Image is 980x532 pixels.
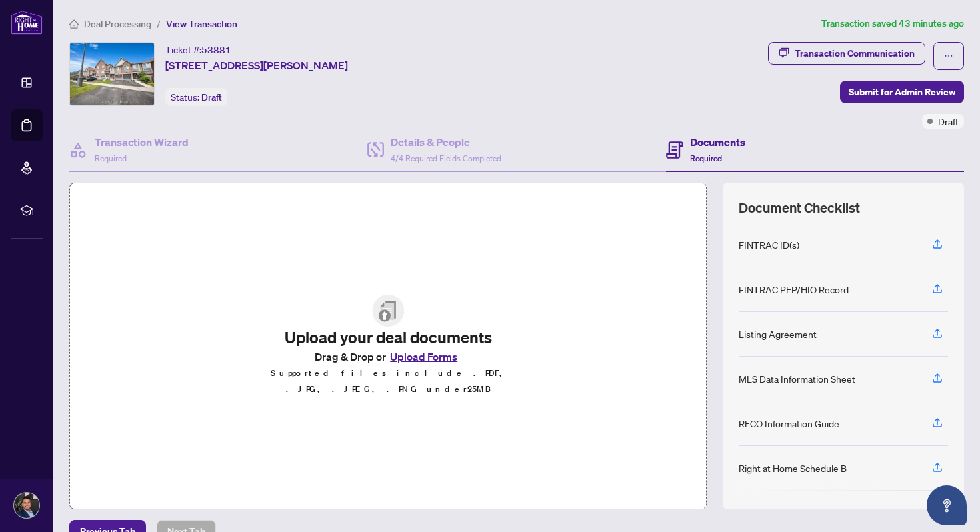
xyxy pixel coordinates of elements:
span: Deal Processing [84,18,151,30]
button: Submit for Admin Review [840,81,964,103]
span: 53881 [201,44,231,56]
h4: Transaction Wizard [95,134,189,150]
div: FINTRAC ID(s) [739,237,799,252]
span: Submit for Admin Review [849,81,955,103]
span: Draft [201,91,222,103]
span: [STREET_ADDRESS][PERSON_NAME] [165,57,348,73]
div: Transaction Communication [795,43,915,64]
span: Required [95,153,127,163]
span: Draft [938,114,959,129]
button: Open asap [927,485,967,525]
div: Right at Home Schedule B [739,461,847,475]
img: File Upload [372,295,404,327]
span: 4/4 Required Fields Completed [391,153,501,163]
h4: Documents [690,134,745,150]
li: / [157,16,161,31]
div: Listing Agreement [739,327,817,341]
div: Status: [165,88,227,106]
span: Required [690,153,722,163]
div: Ticket #: [165,42,231,57]
article: Transaction saved 43 minutes ago [821,16,964,31]
h2: Upload your deal documents [256,327,521,348]
button: Upload Forms [386,348,461,365]
span: Document Checklist [739,199,860,217]
span: Drag & Drop or [315,348,461,365]
div: FINTRAC PEP/HIO Record [739,282,849,297]
div: RECO Information Guide [739,416,839,431]
img: Profile Icon [14,493,39,518]
img: IMG-W12357554_1.jpg [70,43,154,105]
span: home [69,19,79,29]
span: ellipsis [944,51,953,61]
h4: Details & People [391,134,501,150]
p: Supported files include .PDF, .JPG, .JPEG, .PNG under 25 MB [256,365,521,397]
img: logo [11,10,43,35]
div: MLS Data Information Sheet [739,371,855,386]
button: Transaction Communication [768,42,925,65]
span: View Transaction [166,18,237,30]
span: File UploadUpload your deal documentsDrag & Drop orUpload FormsSupported files include .PDF, .JPG... [245,284,531,408]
